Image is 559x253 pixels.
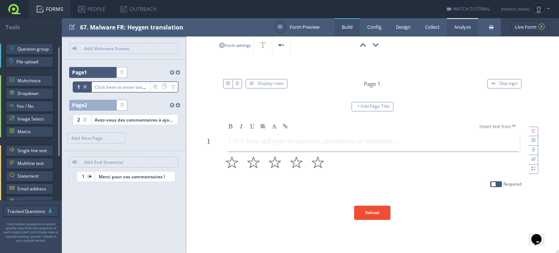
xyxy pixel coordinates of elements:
[117,67,127,78] a: Delete page
[17,145,49,156] span: Single line text
[201,134,216,149] div: 1
[528,224,552,246] iframe: chat widget
[447,18,478,36] a: Analyze
[69,23,75,32] span: Edit
[16,56,49,67] span: File upload
[72,100,87,111] span: Page
[169,82,178,92] span: Delete
[80,43,178,54] span: Add Welcome Screen
[334,18,360,36] a: Build
[84,102,87,108] span: 2
[80,157,178,167] span: Add End Screen(s)
[6,158,53,169] a: Multiline text
[160,82,169,92] span: Copy
[499,80,518,86] span: Skip logic
[17,171,49,182] span: Statement
[354,206,390,220] div: Suivant
[487,79,522,88] button: Skip logic
[216,36,254,55] a: Form settings
[17,183,49,194] span: Email address
[80,18,271,36] div: 67. Malware FR: Heygen translation
[4,206,58,217] a: Tracked Questions
[77,82,80,92] span: 1
[6,44,53,55] a: Question group
[511,21,549,34] a: Live Form
[5,18,62,36] div: Tools
[17,114,49,124] span: Image Select
[72,67,87,78] span: Page
[247,121,258,132] a: Underline ( Ctrl + u )
[17,88,49,99] span: Dropdown
[151,82,160,92] span: Settings
[225,121,236,132] a: Bold ( Ctrl + b )
[6,56,53,67] a: File upload
[17,75,49,86] span: Multichoice
[17,44,49,55] span: Question group
[6,171,53,182] a: Statement
[17,101,49,112] span: Yes / No
[6,75,53,86] a: Multichoice
[352,102,393,111] button: + Add Page Title
[6,145,53,156] a: Single line text
[389,18,418,36] a: Design
[82,171,84,182] span: 1
[418,18,447,36] a: Collect
[117,100,127,110] a: Delete page
[6,101,53,112] a: Yes / No
[447,6,490,12] a: WATCH TUTORIAL
[6,183,53,194] a: Email address
[357,103,390,109] span: + Add Page Title
[6,126,53,137] a: Matrix
[17,126,49,137] span: Matrix
[6,88,53,99] a: Dropdown
[6,196,53,207] a: Numeric
[269,121,279,132] a: Font Size
[279,121,290,132] a: Link
[84,69,87,76] span: 1
[95,171,175,182] span: Merci pour vos commentaires !
[476,121,520,132] div: Insert text from
[274,21,320,33] a: Form Preview
[6,114,53,124] a: Image Select
[77,114,80,125] span: 2
[236,121,247,132] a: Italic ( Ctrl + i )
[360,18,389,36] a: Config
[364,80,381,87] div: Page 1
[258,80,284,86] span: Display rules
[258,121,269,132] a: Alignment
[17,158,49,169] span: Multiline text
[95,115,175,125] div: Avez-vous des commentaires à ajouter ?
[68,133,125,143] span: Add New Page
[246,79,288,88] button: Display rules
[503,181,522,187] label: Required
